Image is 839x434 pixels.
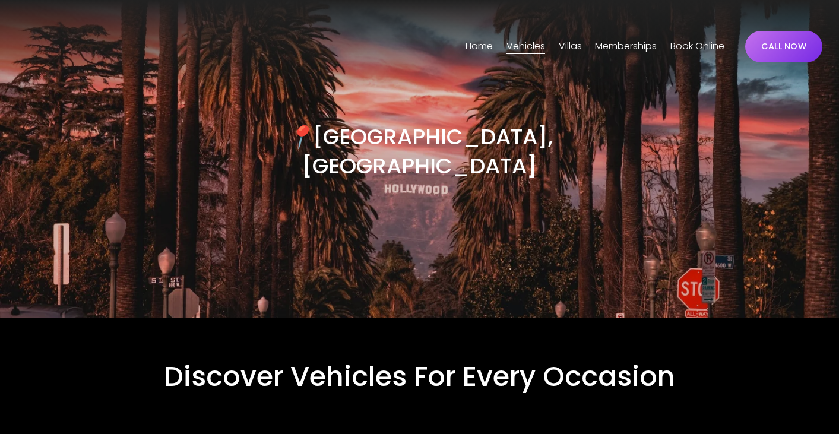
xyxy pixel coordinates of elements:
a: Book Online [670,37,724,56]
a: folder dropdown [506,37,545,56]
span: Vehicles [506,38,545,55]
span: Villas [559,38,582,55]
h2: Discover Vehicles For Every Occasion [17,359,822,394]
img: Luxury Car &amp; Home Rentals For Every Occasion [17,17,112,76]
a: Memberships [595,37,657,56]
a: Home [466,37,493,56]
a: folder dropdown [559,37,582,56]
a: CALL NOW [745,31,822,62]
h3: [GEOGRAPHIC_DATA], [GEOGRAPHIC_DATA] [218,123,620,180]
em: 📍 [286,122,313,152]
